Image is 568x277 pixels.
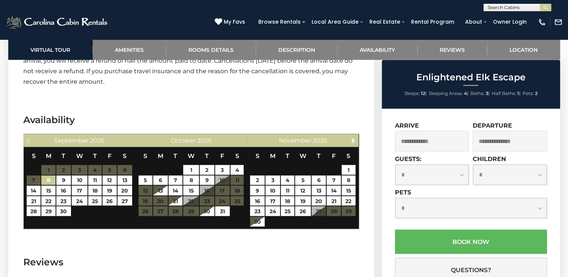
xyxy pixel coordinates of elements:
a: About [461,16,486,28]
span: Wednesday [188,152,194,160]
a: Availability [337,39,417,60]
a: Amenities [93,39,166,60]
a: 9 [250,186,265,196]
a: 8 [342,176,356,185]
label: Arrive [395,122,419,129]
a: 30 [200,206,214,216]
a: 4 [231,165,244,175]
a: 5 [139,176,152,185]
a: 21 [169,196,182,206]
a: 4 [281,176,294,185]
strong: 1 [517,90,519,96]
span: October [171,137,196,144]
span: Friday [108,152,111,160]
strong: 12 [421,90,425,96]
a: 10 [72,176,87,185]
a: 18 [88,186,102,196]
span: Tuesday [286,152,289,160]
span: Monday [46,152,51,160]
span: Sunday [143,152,147,160]
a: 11 [281,186,294,196]
span: Saturday [235,152,239,160]
a: Virtual Tour [8,39,93,60]
a: Rental Program [407,16,458,28]
a: Browse Rentals [255,16,304,28]
a: 8 [183,176,199,185]
a: 21 [327,196,340,206]
a: 7 [327,176,340,185]
a: 15 [41,186,55,196]
a: Rooms Details [166,39,256,60]
a: 1 [183,165,199,175]
label: Departure [473,122,512,129]
a: 23 [250,206,265,216]
span: Sleeping Areas: [429,90,463,96]
span: Sleeps: [404,90,420,96]
span: 2025 [313,137,327,144]
span: 2025 [197,137,211,144]
span: November [279,137,311,144]
a: 3 [215,165,230,175]
a: Location [487,39,560,60]
span: Thursday [93,152,97,160]
a: 11 [88,176,102,185]
strong: 3 [486,90,488,96]
a: 29 [41,206,55,216]
a: 15 [183,186,199,196]
label: Pets [395,189,411,196]
li: | [429,89,469,98]
span: Monday [158,152,163,160]
span: Wednesday [300,152,306,160]
a: 16 [56,186,71,196]
a: My Favs [215,18,247,26]
a: 22 [41,196,55,206]
a: 20 [312,196,326,206]
a: 9 [200,176,214,185]
a: 18 [281,196,294,206]
span: Tuesday [173,152,177,160]
span: Thursday [205,152,209,160]
a: 17 [72,186,87,196]
strong: 2 [535,90,538,96]
span: Half Baths: [492,90,516,96]
a: 23 [56,196,71,206]
li: | [470,89,490,98]
a: 2 [250,176,265,185]
span: Wednesday [76,152,83,160]
a: Description [256,39,337,60]
span: Tuesday [62,152,65,160]
a: 22 [342,196,356,206]
a: 2 [200,165,214,175]
a: 25 [88,196,102,206]
span: Pets: [523,90,534,96]
a: Next [348,135,358,145]
span: Monday [270,152,276,160]
a: 8 [41,176,55,185]
a: 14 [27,186,41,196]
a: 16 [250,196,265,206]
a: 9 [56,176,71,185]
img: phone-regular-white.png [538,18,546,26]
a: 30 [250,217,265,227]
h3: Reviews [23,256,359,269]
strong: 4 [464,90,467,96]
span: Next [350,137,356,143]
a: Owner Login [489,16,530,28]
span: Saturday [123,152,127,160]
a: 13 [312,186,326,196]
a: 20 [118,186,132,196]
a: 24 [72,196,87,206]
a: 21 [27,196,41,206]
a: Local Area Guide [308,16,362,28]
img: mail-regular-white.png [554,18,562,26]
span: My Favs [224,18,245,26]
span: Sunday [256,152,259,160]
span: 2025 [90,137,104,144]
a: 17 [265,196,280,206]
a: 24 [265,206,280,216]
a: 30 [56,206,71,216]
a: 3 [265,176,280,185]
a: 15 [342,186,356,196]
a: 6 [312,176,326,185]
span: Saturday [347,152,350,160]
